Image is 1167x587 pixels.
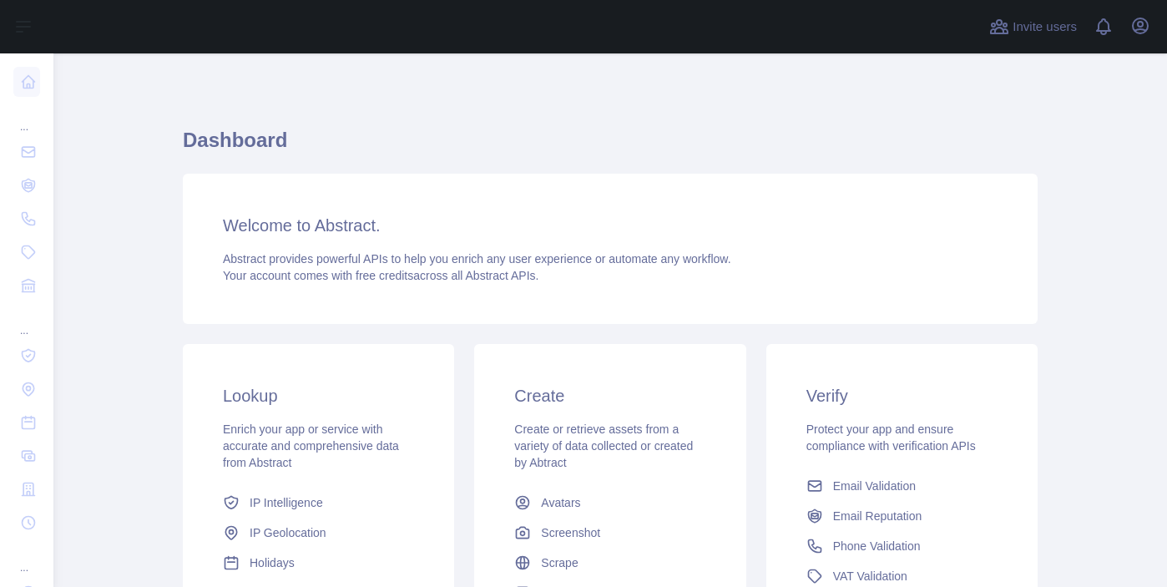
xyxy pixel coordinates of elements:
span: VAT Validation [833,568,907,584]
a: Email Reputation [800,501,1004,531]
span: Create or retrieve assets from a variety of data collected or created by Abtract [514,423,693,469]
span: Email Reputation [833,508,922,524]
h3: Lookup [223,384,414,407]
span: IP Intelligence [250,494,323,511]
span: Avatars [541,494,580,511]
a: Email Validation [800,471,1004,501]
span: Scrape [541,554,578,571]
h1: Dashboard [183,127,1038,167]
a: Phone Validation [800,531,1004,561]
span: Invite users [1013,18,1077,37]
a: Scrape [508,548,712,578]
span: Abstract provides powerful APIs to help you enrich any user experience or automate any workflow. [223,252,731,266]
div: ... [13,541,40,574]
span: Screenshot [541,524,600,541]
h3: Welcome to Abstract. [223,214,998,237]
span: free credits [356,269,413,282]
span: Your account comes with across all Abstract APIs. [223,269,538,282]
h3: Verify [806,384,998,407]
a: Holidays [216,548,421,578]
span: IP Geolocation [250,524,326,541]
button: Invite users [986,13,1080,40]
div: ... [13,304,40,337]
h3: Create [514,384,705,407]
a: Avatars [508,488,712,518]
span: Protect your app and ensure compliance with verification APIs [806,423,976,453]
a: IP Intelligence [216,488,421,518]
span: Phone Validation [833,538,921,554]
a: Screenshot [508,518,712,548]
a: IP Geolocation [216,518,421,548]
span: Enrich your app or service with accurate and comprehensive data from Abstract [223,423,399,469]
span: Email Validation [833,478,916,494]
div: ... [13,100,40,134]
span: Holidays [250,554,295,571]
